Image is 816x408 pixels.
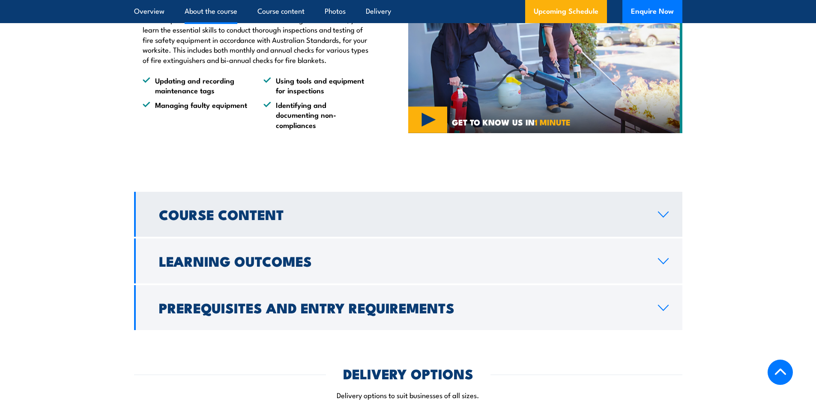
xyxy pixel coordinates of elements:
span: GET TO KNOW US IN [452,118,571,126]
h2: Prerequisites and Entry Requirements [159,301,644,313]
strong: 1 MINUTE [535,116,571,128]
a: Prerequisites and Entry Requirements [134,285,682,330]
h2: Learning Outcomes [159,255,644,267]
p: Delivery options to suit businesses of all sizes. [134,390,682,400]
a: Learning Outcomes [134,238,682,283]
a: Course Content [134,192,682,237]
h2: Course Content [159,208,644,220]
p: In our Inspect and Test Fire Blankets and Fire Extinguishers course, you'll learn the essential s... [143,15,369,65]
h2: DELIVERY OPTIONS [343,367,473,379]
li: Updating and recording maintenance tags [143,75,248,95]
li: Identifying and documenting non-compliances [263,100,369,130]
li: Using tools and equipment for inspections [263,75,369,95]
li: Managing faulty equipment [143,100,248,130]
